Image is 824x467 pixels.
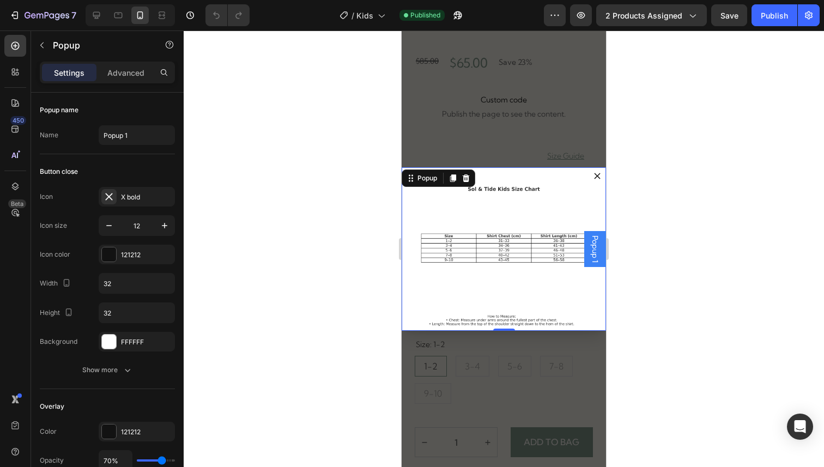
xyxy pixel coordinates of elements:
[121,250,172,260] div: 121212
[40,192,53,202] div: Icon
[410,10,440,20] span: Published
[40,276,73,291] div: Width
[40,250,70,259] div: Icon color
[99,274,174,293] input: Auto
[121,427,172,437] div: 121212
[54,67,84,78] p: Settings
[4,4,81,26] button: 7
[40,337,77,347] div: Background
[107,67,144,78] p: Advanced
[402,31,606,467] iframe: Design area
[711,4,747,26] button: Save
[99,303,174,323] input: Auto
[40,167,78,177] div: Button close
[352,10,354,21] span: /
[752,4,797,26] button: Publish
[596,4,707,26] button: 2 products assigned
[356,10,373,21] span: Kids
[720,11,738,20] span: Save
[605,10,682,21] span: 2 products assigned
[121,337,172,347] div: FFFFFF
[40,402,64,411] div: Overlay
[99,125,175,145] input: E.g. New popup
[40,306,75,320] div: Height
[10,116,26,125] div: 450
[82,365,133,375] div: Show more
[40,427,57,436] div: Color
[40,105,78,115] div: Popup name
[53,39,146,52] p: Popup
[71,9,76,22] p: 7
[40,221,67,231] div: Icon size
[121,192,172,202] div: X bold
[40,360,175,380] button: Show more
[40,456,64,465] div: Opacity
[205,4,250,26] div: Undo/Redo
[787,414,813,440] div: Open Intercom Messenger
[8,199,26,208] div: Beta
[761,10,788,21] div: Publish
[40,130,58,140] div: Name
